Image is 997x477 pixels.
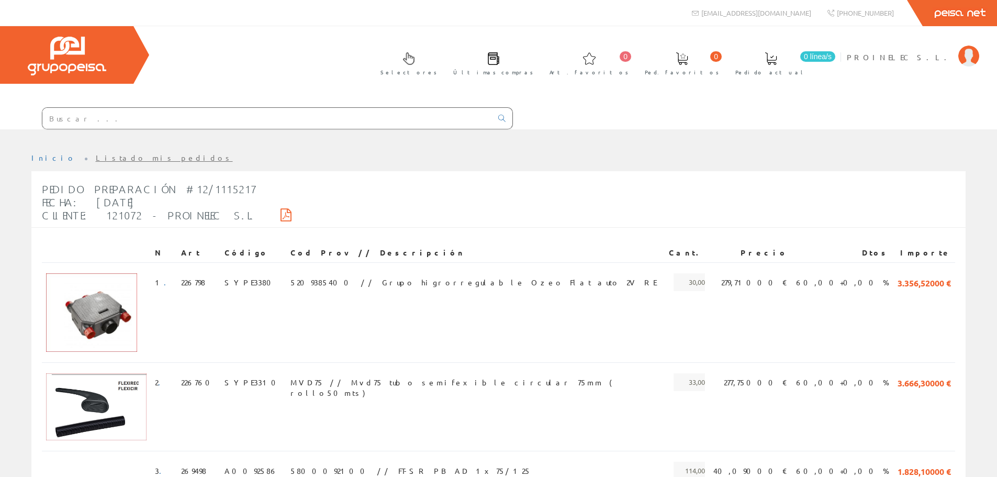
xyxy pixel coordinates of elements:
th: Cant. [665,243,709,262]
th: Importe [893,243,955,262]
span: 3.356,52000 € [898,273,951,291]
a: . [159,466,168,475]
span: 277,75000 € [724,373,788,391]
span: MVD75 // Mvd75 tubo semifexible circular 75mm ( rollo50mts) [290,373,660,391]
a: Últimas compras [443,43,539,82]
span: Pedido actual [735,67,806,77]
span: Últimas compras [453,67,533,77]
span: 226798 [181,273,205,291]
span: Art. favoritos [550,67,629,77]
a: Inicio [31,153,76,162]
span: 60,00+0,00 % [796,273,889,291]
span: SYPE3380 [225,273,277,291]
a: . [164,278,173,287]
a: 0 línea/s Pedido actual [725,43,838,82]
span: PROINELEC S.L. [847,52,953,62]
img: Foto artículo (173.86363636364x150) [46,273,137,352]
span: 226760 [181,373,216,391]
th: Código [220,243,286,262]
span: [PHONE_NUMBER] [837,8,894,17]
span: 60,00+0,00 % [796,373,889,391]
span: [EMAIL_ADDRESS][DOMAIN_NAME] [701,8,811,17]
span: 0 [710,51,722,62]
th: Precio [709,243,792,262]
th: Art [177,243,220,262]
a: Selectores [370,43,442,82]
span: 5209385400 // Grupo higrorregulable Ozeo Flat auto 2V RE [290,273,656,291]
span: SYPE3310 [225,373,282,391]
a: Listado mis pedidos [96,153,233,162]
span: 0 línea/s [800,51,835,62]
th: Dtos [792,243,893,262]
span: 30,00 [674,273,705,291]
th: Cod Prov // Descripción [286,243,665,262]
input: Buscar ... [42,108,492,129]
span: 279,71000 € [721,273,788,291]
span: Ped. favoritos [645,67,719,77]
a: PROINELEC S.L. [847,43,979,53]
span: 2 [155,373,167,391]
th: N [151,243,177,262]
img: Grupo Peisa [28,37,106,75]
i: Descargar PDF [281,211,292,218]
span: 1 [155,273,173,291]
a: . [158,378,167,387]
span: 3.666,30000 € [898,373,951,391]
span: 0 [620,51,631,62]
span: Pedido Preparación #12/1115217 Fecha: [DATE] Cliente: 121072 - PROINELEC S.L. [42,183,256,221]
span: Selectores [380,67,437,77]
img: Foto artículo (192x128.35359116022) [46,373,147,440]
span: 33,00 [674,373,705,391]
